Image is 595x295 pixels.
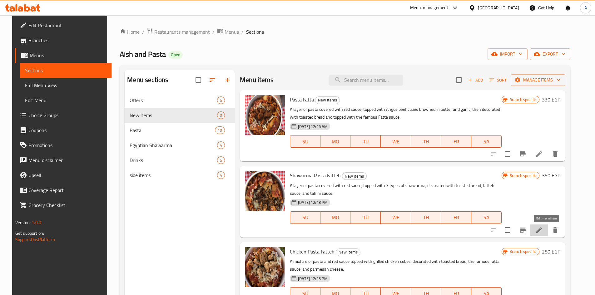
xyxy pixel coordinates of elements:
button: Branch-specific-item [515,146,530,161]
span: 4 [217,142,225,148]
span: [DATE] 12:13 PM [295,276,330,282]
span: Edit Restaurant [28,22,107,29]
div: items [217,171,225,179]
div: Egyptian Shawarma4 [125,138,235,153]
span: New items [342,173,366,180]
img: Chicken Pasta Fatteh [245,247,285,287]
p: A layer of pasta covered with red sauce, topped with Angus beef cubes browned in butter and garli... [290,106,502,121]
h2: Menu sections [127,75,168,85]
a: Coverage Report [15,183,112,198]
a: Menus [15,48,112,63]
span: WE [383,213,409,222]
span: Egyptian Shawarma [130,141,217,149]
span: Version: [15,219,31,227]
h6: 330 EGP [542,95,560,104]
span: Aish and Pasta [120,47,166,61]
span: 1.0.0 [32,219,41,227]
button: MO [320,135,351,148]
p: A layer of pasta covered with red sauce, topped with 3 types of shawarma, decorated with toasted ... [290,182,502,197]
button: MO [320,211,351,224]
a: Full Menu View [20,78,112,93]
button: TU [350,135,381,148]
h2: Menu items [240,75,274,85]
span: Get support on: [15,229,44,237]
a: Support.OpsPlatform [15,235,55,243]
span: Promotions [28,141,107,149]
div: side items4 [125,168,235,183]
span: New items [130,111,217,119]
span: Upsell [28,171,107,179]
span: Select to update [501,147,514,160]
span: Open [168,52,183,57]
span: Edit Menu [25,96,107,104]
a: Edit menu item [535,150,543,158]
div: Drinks [130,156,217,164]
span: Add item [465,75,485,85]
span: Sections [246,28,264,36]
img: Pasta Fatta [245,95,285,135]
button: Add section [220,72,235,87]
span: TU [353,213,378,222]
div: New items [336,248,360,256]
span: New items [336,248,360,256]
span: Coupons [28,126,107,134]
a: Sections [20,63,112,78]
span: New items [315,96,340,104]
span: A [584,4,587,11]
a: Home [120,28,140,36]
button: WE [381,135,411,148]
div: Open [168,51,183,59]
div: New items [342,172,367,180]
span: Choice Groups [28,111,107,119]
span: 4 [217,172,225,178]
button: TH [411,211,441,224]
span: Restaurants management [154,28,210,36]
span: 19 [215,127,225,133]
span: Manage items [516,76,560,84]
button: SA [471,135,502,148]
h6: 350 EGP [542,171,560,180]
span: Menus [225,28,239,36]
div: Offers5 [125,93,235,108]
div: Menu-management [410,4,449,12]
div: items [217,111,225,119]
span: SU [293,213,318,222]
span: WE [383,137,409,146]
a: Coupons [15,123,112,138]
button: SU [290,135,320,148]
span: SU [293,137,318,146]
span: SA [474,137,499,146]
button: import [488,48,528,60]
span: Select all sections [192,73,205,86]
a: Choice Groups [15,108,112,123]
div: New items9 [125,108,235,123]
span: Menu disclaimer [28,156,107,164]
a: Upsell [15,168,112,183]
span: Branch specific [507,248,539,254]
span: MO [323,137,348,146]
button: Sort [488,75,508,85]
span: [DATE] 12:18 PM [295,199,330,205]
span: Coverage Report [28,186,107,194]
span: Offers [130,96,217,104]
span: Chicken Pasta Fatteh [290,247,335,256]
a: Branches [15,33,112,48]
span: Branch specific [507,173,539,179]
span: Full Menu View [25,81,107,89]
span: TU [353,137,378,146]
div: items [217,141,225,149]
span: Select section [452,73,465,86]
button: Manage items [511,74,565,86]
span: TH [414,213,439,222]
span: Select to update [501,224,514,237]
span: Branches [28,37,107,44]
span: Grocery Checklist [28,201,107,209]
span: 5 [217,97,225,103]
a: Menu disclaimer [15,153,112,168]
div: [GEOGRAPHIC_DATA] [478,4,519,11]
a: Promotions [15,138,112,153]
nav: breadcrumb [120,28,570,36]
button: export [530,48,570,60]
